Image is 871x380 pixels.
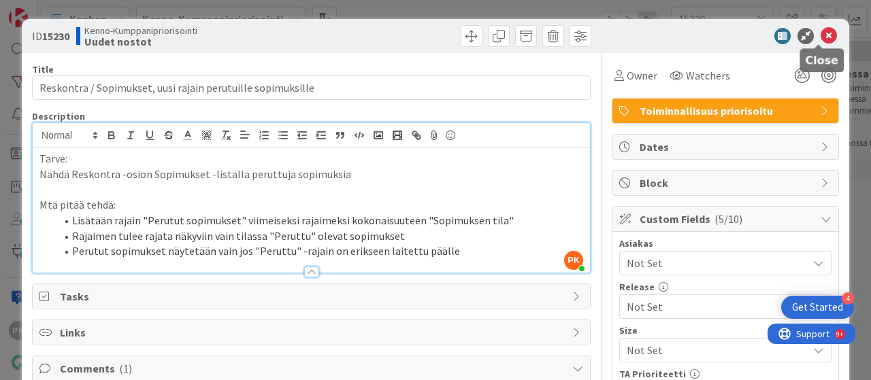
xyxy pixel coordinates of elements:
li: Perutut sopimukset näytetään vain jos "Peruttu" -rajain on erikseen laitettu päälle [56,243,583,259]
span: PK [564,251,583,270]
span: ID [32,28,69,44]
span: Dates [640,139,814,155]
p: Mtä pitää tehdä: [39,197,583,213]
p: Nähdä Reskontra -osion Sopimukset -listalla peruttuja sopimuksia [39,167,583,182]
span: Comments [60,360,565,377]
div: Asiakas [619,239,832,248]
span: Not Set [627,298,808,315]
p: Tarve: [39,151,583,167]
div: Open Get Started checklist, remaining modules: 4 [781,296,854,319]
li: Lisätään rajain "Perutut sopimukset" viimeiseksi rajaimeksi kokonaisuuteen "Sopimuksen tila" [56,213,583,228]
li: Rajaimen tulee rajata näkyviin vain tilassa "Peruttu" olevat sopimukset [56,228,583,244]
label: Title [32,63,54,75]
span: ( 5/10 ) [714,212,742,226]
div: Size [619,326,832,335]
div: TA Prioriteetti [619,369,832,379]
h5: Close [805,54,838,67]
span: Block [640,175,814,191]
span: Custom Fields [640,211,814,227]
span: Not Set [627,341,801,360]
span: ( 1 ) [119,362,132,375]
span: Tasks [60,288,565,305]
span: Links [60,324,565,341]
div: Release [619,282,832,292]
div: 9+ [69,5,76,16]
span: Kenno-Kumppanipriorisointi [84,25,197,36]
span: Description [32,110,85,122]
div: Get Started [792,300,843,314]
span: Support [29,2,62,18]
span: Not Set [627,255,808,271]
b: Uudet nostot [84,36,197,47]
div: 4 [842,292,854,305]
input: type card name here... [32,75,591,100]
span: Owner [627,67,657,84]
span: Toiminnallisuus priorisoitu [640,103,814,119]
span: Watchers [686,67,730,84]
b: 15230 [42,29,69,43]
